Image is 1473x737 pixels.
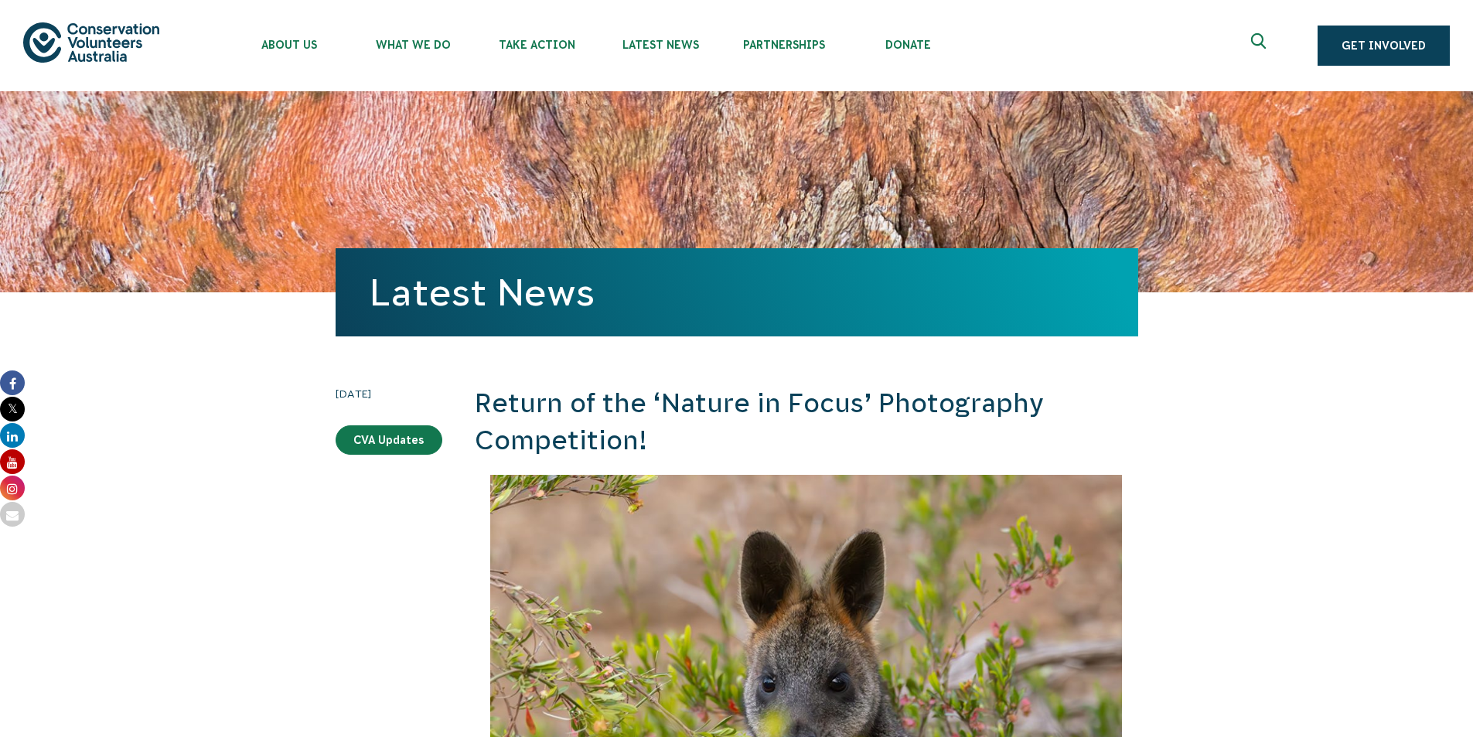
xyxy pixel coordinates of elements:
[23,22,159,62] img: logo.svg
[846,39,970,51] span: Donate
[1251,33,1270,58] span: Expand search box
[722,39,846,51] span: Partnerships
[1242,27,1279,64] button: Expand search box Close search box
[370,271,595,313] a: Latest News
[227,39,351,51] span: About Us
[351,39,475,51] span: What We Do
[336,385,442,402] time: [DATE]
[1318,26,1450,66] a: Get Involved
[336,425,442,455] a: CVA Updates
[475,39,598,51] span: Take Action
[598,39,722,51] span: Latest News
[475,385,1138,459] h2: Return of the ‘Nature in Focus’ Photography Competition!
